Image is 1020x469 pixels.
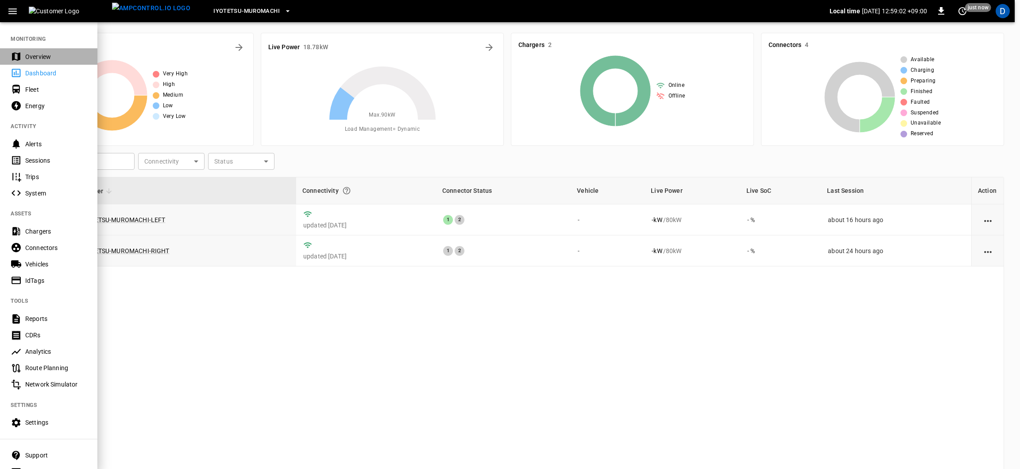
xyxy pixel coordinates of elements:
[112,3,190,14] img: ampcontrol.io logo
[25,380,87,389] div: Network Simulator
[25,227,87,236] div: Chargers
[25,451,87,460] div: Support
[25,243,87,252] div: Connectors
[965,3,991,12] span: just now
[29,7,108,16] img: Customer Logo
[25,85,87,94] div: Fleet
[25,156,87,165] div: Sessions
[996,4,1010,18] div: profile-icon
[25,314,87,323] div: Reports
[25,69,87,78] div: Dashboard
[25,347,87,356] div: Analytics
[25,189,87,198] div: System
[830,7,860,16] p: Local time
[25,276,87,285] div: IdTags
[25,260,87,269] div: Vehicles
[213,6,280,16] span: Iyotetsu-Muromachi
[25,363,87,372] div: Route Planning
[955,4,970,18] button: set refresh interval
[25,172,87,181] div: Trips
[25,102,87,110] div: Energy
[25,331,87,340] div: CDRs
[25,418,87,427] div: Settings
[25,52,87,61] div: Overview
[862,7,927,16] p: [DATE] 12:59:02 +09:00
[25,140,87,149] div: Alerts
